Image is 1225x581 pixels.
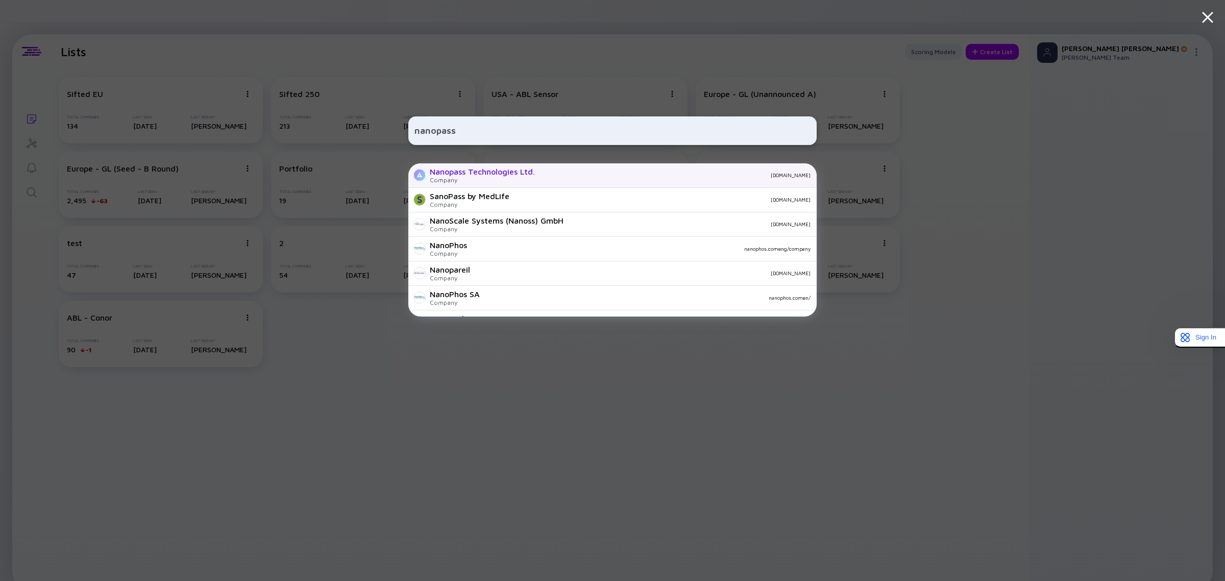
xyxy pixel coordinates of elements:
[430,299,480,306] div: Company
[430,216,563,225] div: NanoScale Systems (Nanoss) GmbH
[430,167,535,176] div: Nanopass Technologies Ltd.
[430,274,470,282] div: Company
[430,201,509,208] div: Company
[475,246,811,252] div: nanophos.comeng/company
[430,289,480,299] div: NanoPhos SA
[518,197,811,203] div: [DOMAIN_NAME]
[488,295,811,301] div: nanophos.comen/
[414,122,811,140] input: Search Company or Investor...
[543,172,811,178] div: [DOMAIN_NAME]
[430,265,470,274] div: Nanopareil
[430,314,467,323] div: Nanopath
[430,176,535,184] div: Company
[478,270,811,276] div: [DOMAIN_NAME]
[430,191,509,201] div: SanoPass by MedLife
[430,250,467,257] div: Company
[430,225,563,233] div: Company
[572,221,811,227] div: [DOMAIN_NAME]
[430,240,467,250] div: NanoPhos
